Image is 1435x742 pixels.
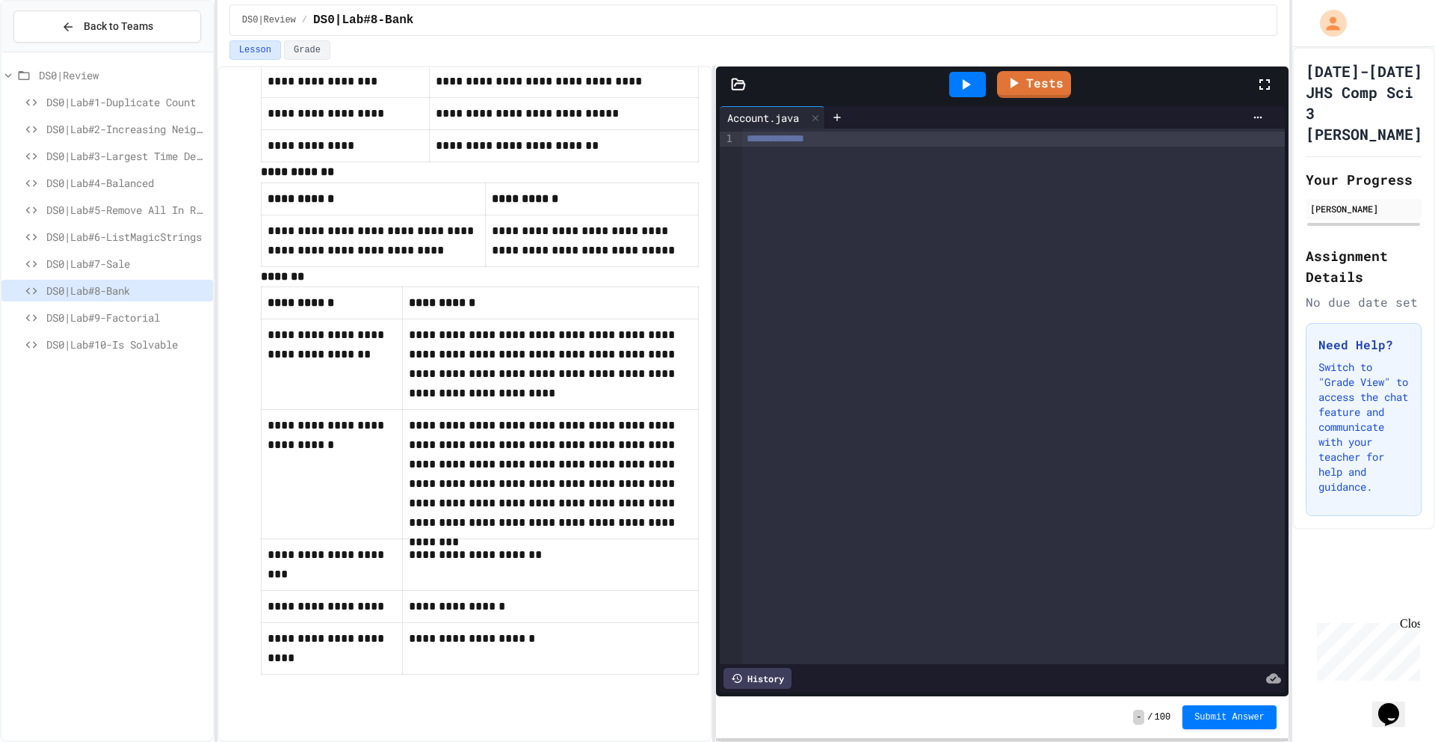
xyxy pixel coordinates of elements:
span: 100 [1155,711,1171,723]
p: Switch to "Grade View" to access the chat feature and communicate with your teacher for help and ... [1318,360,1409,494]
span: DS0|Lab#4-Balanced [46,175,207,191]
div: Chat with us now!Close [6,6,103,95]
div: History [723,668,791,689]
div: Account.java [720,106,825,129]
span: Back to Teams [84,19,153,34]
div: 1 [720,132,735,147]
span: DS0|Review [39,67,207,83]
span: DS0|Lab#5-Remove All In Range [46,202,207,218]
button: Grade [284,40,330,60]
span: DS0|Lab#6-ListMagicStrings [46,229,207,245]
span: DS0|Lab#7-Sale [46,256,207,272]
div: [PERSON_NAME] [1310,202,1417,215]
iframe: chat widget [1372,682,1420,727]
span: DS0|Lab#9-Factorial [46,310,207,325]
span: DS0|Lab#3-Largest Time Denominations [46,148,207,164]
iframe: chat widget [1311,617,1420,681]
span: DS0|Lab#1-Duplicate Count [46,94,207,110]
span: DS0|Lab#8-Bank [313,11,413,29]
div: My Account [1304,6,1351,40]
h2: Assignment Details [1306,245,1422,287]
span: DS0|Lab#10-Is Solvable [46,337,207,352]
div: No due date set [1306,293,1422,311]
span: / [1147,711,1152,723]
span: Submit Answer [1194,711,1265,723]
span: - [1133,710,1144,725]
button: Submit Answer [1182,705,1277,729]
div: Account.java [720,110,806,126]
h2: Your Progress [1306,169,1422,190]
a: Tests [997,71,1071,98]
h3: Need Help? [1318,336,1409,354]
span: DS0|Review [242,14,296,26]
button: Back to Teams [13,10,201,43]
h1: [DATE]-[DATE] JHS Comp Sci 3 [PERSON_NAME] [1306,61,1422,144]
button: Lesson [229,40,281,60]
span: DS0|Lab#8-Bank [46,283,207,298]
span: / [302,14,307,26]
span: DS0|Lab#2-Increasing Neighbors [46,121,207,137]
